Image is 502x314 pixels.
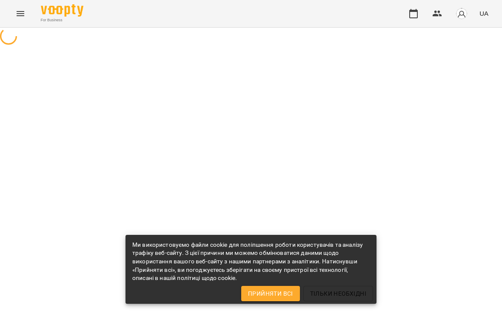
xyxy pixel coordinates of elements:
img: Voopty Logo [41,4,83,17]
button: UA [476,6,492,21]
span: For Business [41,17,83,23]
span: UA [479,9,488,18]
button: Menu [10,3,31,24]
img: avatar_s.png [456,8,468,20]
